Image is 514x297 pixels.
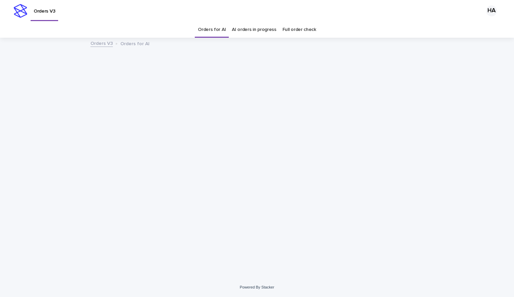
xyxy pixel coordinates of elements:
a: Orders for AI [198,22,226,38]
a: Orders V3 [90,39,113,47]
img: stacker-logo-s-only.png [14,4,27,18]
a: Powered By Stacker [240,285,274,289]
p: Orders for AI [120,39,150,47]
a: Full order check [282,22,316,38]
div: HA [486,5,497,16]
a: AI orders in progress [232,22,276,38]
